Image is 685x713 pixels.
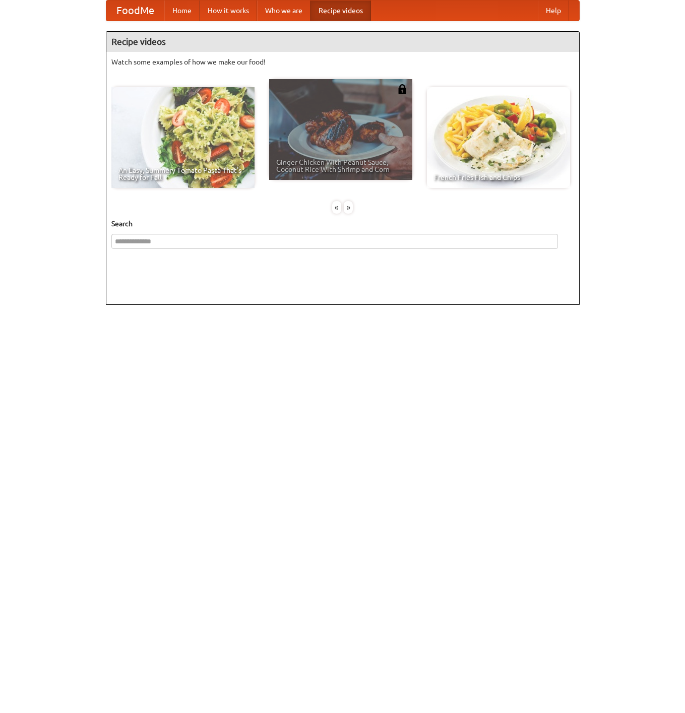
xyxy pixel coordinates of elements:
span: An Easy, Summery Tomato Pasta That's Ready for Fall [118,167,247,181]
a: An Easy, Summery Tomato Pasta That's Ready for Fall [111,87,255,188]
a: Help [538,1,569,21]
a: French Fries Fish and Chips [427,87,570,188]
p: Watch some examples of how we make our food! [111,57,574,67]
a: FoodMe [106,1,164,21]
a: Home [164,1,200,21]
h5: Search [111,219,574,229]
div: « [332,201,341,214]
img: 483408.png [397,84,407,94]
h4: Recipe videos [106,32,579,52]
a: Who we are [257,1,310,21]
div: » [344,201,353,214]
span: French Fries Fish and Chips [434,174,563,181]
a: Recipe videos [310,1,371,21]
a: How it works [200,1,257,21]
